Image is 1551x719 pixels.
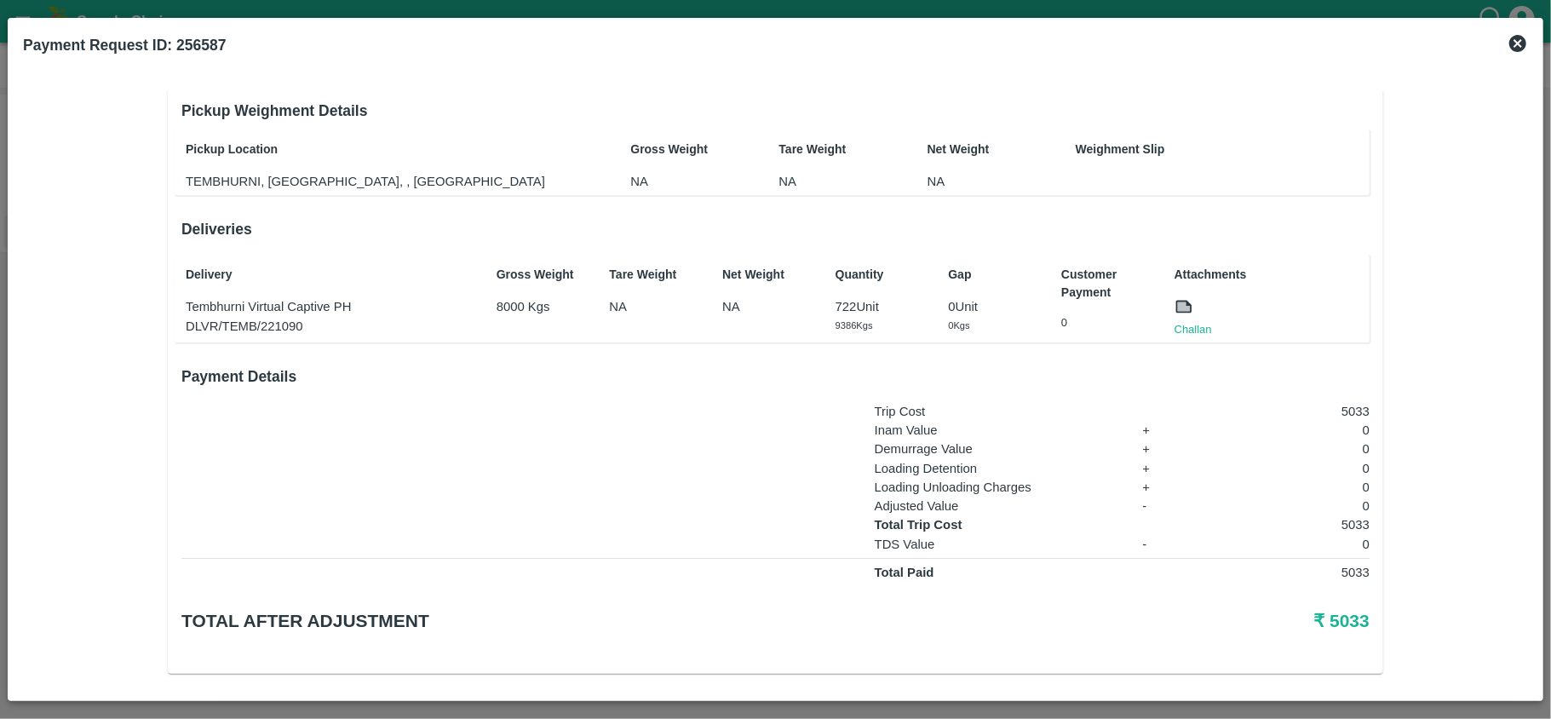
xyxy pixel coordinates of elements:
p: Net Weight [722,266,814,284]
p: 0 [1204,535,1370,554]
p: Adjusted Value [875,497,1123,515]
h6: Pickup Weighment Details [181,99,1370,123]
p: 0 [1204,459,1370,478]
p: NA [779,172,871,191]
p: 0 [1204,478,1370,497]
p: TDS Value [875,535,1123,554]
p: Trip Cost [875,402,1123,421]
h5: ₹ 5033 [974,609,1370,633]
p: NA [630,172,722,191]
p: Tare Weight [779,141,871,158]
p: - [1143,535,1184,554]
a: Challan [1175,321,1212,338]
p: 0 [1204,497,1370,515]
p: - [1143,497,1184,515]
p: Delivery [186,266,475,284]
p: 5033 [1204,515,1370,534]
p: Demurrage Value [875,440,1123,458]
p: Gross Weight [630,141,722,158]
p: + [1143,440,1184,458]
p: Customer Payment [1061,266,1153,302]
p: + [1143,459,1184,478]
h6: Payment Details [181,365,1370,388]
p: 8000 Kgs [497,297,589,316]
p: NA [722,297,814,316]
p: 0 [1061,315,1153,331]
span: 9386 Kgs [836,320,873,331]
b: Payment Request ID: 256587 [23,37,226,54]
p: Weighment Slip [1076,141,1365,158]
p: NA [609,297,701,316]
strong: Total Paid [875,566,934,579]
p: + [1143,478,1184,497]
p: + [1143,421,1184,440]
p: 0 Unit [948,297,1040,316]
p: TEMBHURNI, [GEOGRAPHIC_DATA], , [GEOGRAPHIC_DATA] [186,172,574,191]
p: 0 [1204,421,1370,440]
strong: Total Trip Cost [875,518,962,532]
p: Loading Detention [875,459,1123,478]
span: 0 Kgs [948,320,969,331]
p: Tare Weight [609,266,701,284]
p: Quantity [836,266,928,284]
p: 0 [1204,440,1370,458]
p: Loading Unloading Charges [875,478,1123,497]
p: Attachments [1175,266,1365,284]
h5: Total after adjustment [181,609,974,633]
p: 5033 [1204,563,1370,582]
p: Gap [948,266,1040,284]
p: Net Weight [928,141,1020,158]
p: DLVR/TEMB/221090 [186,317,475,336]
p: 5033 [1204,402,1370,421]
h6: Deliveries [181,217,1370,241]
p: Inam Value [875,421,1123,440]
p: Gross Weight [497,266,589,284]
p: NA [928,172,1020,191]
p: Tembhurni Virtual Captive PH [186,297,475,316]
p: Pickup Location [186,141,574,158]
p: 722 Unit [836,297,928,316]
